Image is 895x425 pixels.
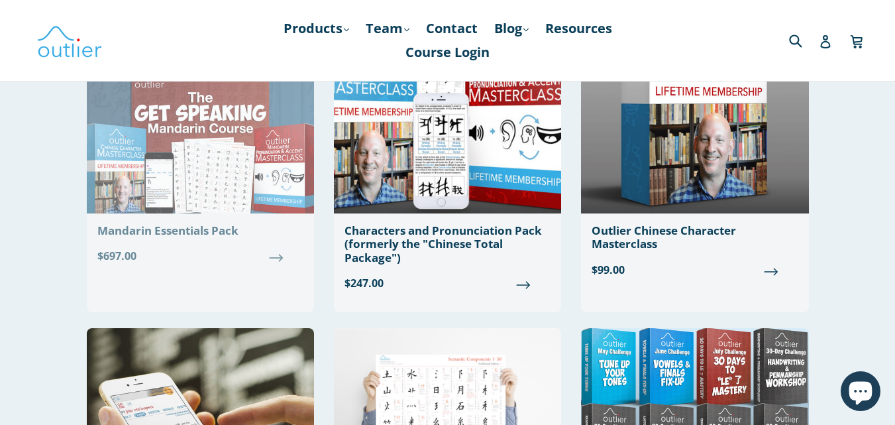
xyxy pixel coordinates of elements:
[344,224,551,265] div: Characters and Pronunciation Pack (formerly the "Chinese Total Package")
[786,27,822,54] input: Search
[488,17,535,40] a: Blog
[592,262,798,278] span: $99.00
[419,17,484,40] a: Contact
[399,40,496,64] a: Course Login
[344,275,551,291] span: $247.00
[97,248,303,264] span: $697.00
[539,17,619,40] a: Resources
[592,224,798,251] div: Outlier Chinese Character Masterclass
[359,17,416,40] a: Team
[36,21,103,60] img: Outlier Linguistics
[277,17,356,40] a: Products
[97,224,303,237] div: Mandarin Essentials Pack
[837,371,884,414] inbox-online-store-chat: Shopify online store chat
